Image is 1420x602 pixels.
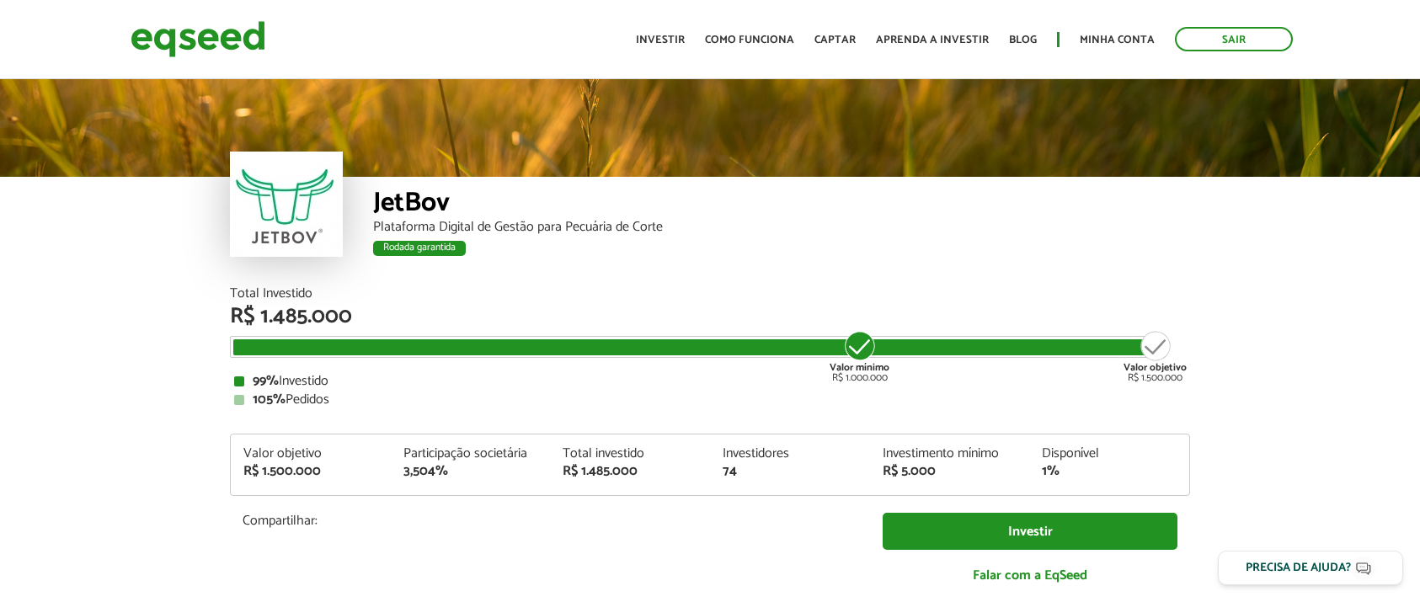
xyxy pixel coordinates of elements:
[876,35,989,45] a: Aprenda a investir
[373,241,466,256] div: Rodada garantida
[1124,360,1187,376] strong: Valor objetivo
[563,447,697,461] div: Total investido
[403,447,538,461] div: Participação societária
[723,465,857,478] div: 74
[1009,35,1037,45] a: Blog
[883,513,1177,551] a: Investir
[131,17,265,61] img: EqSeed
[1042,465,1177,478] div: 1%
[403,465,538,478] div: 3,504%
[723,447,857,461] div: Investidores
[1175,27,1293,51] a: Sair
[636,35,685,45] a: Investir
[883,558,1177,593] a: Falar com a EqSeed
[830,360,889,376] strong: Valor mínimo
[373,221,1190,234] div: Plataforma Digital de Gestão para Pecuária de Corte
[243,465,378,478] div: R$ 1.500.000
[253,370,279,392] strong: 99%
[1124,329,1187,383] div: R$ 1.500.000
[563,465,697,478] div: R$ 1.485.000
[828,329,891,383] div: R$ 1.000.000
[230,287,1190,301] div: Total Investido
[1080,35,1155,45] a: Minha conta
[814,35,856,45] a: Captar
[230,306,1190,328] div: R$ 1.485.000
[1042,447,1177,461] div: Disponível
[705,35,794,45] a: Como funciona
[883,465,1017,478] div: R$ 5.000
[234,393,1186,407] div: Pedidos
[234,375,1186,388] div: Investido
[243,513,857,529] p: Compartilhar:
[883,447,1017,461] div: Investimento mínimo
[373,189,1190,221] div: JetBov
[253,388,286,411] strong: 105%
[243,447,378,461] div: Valor objetivo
